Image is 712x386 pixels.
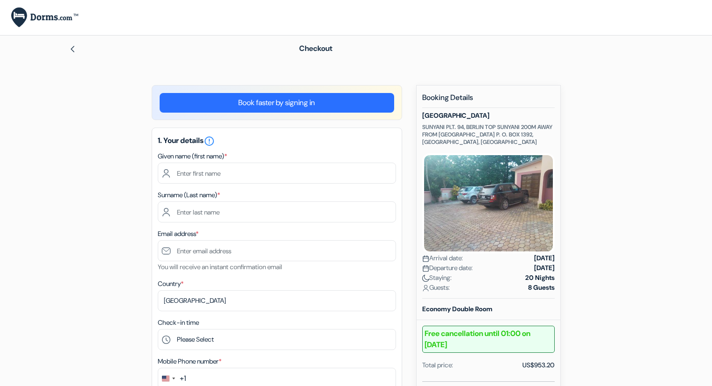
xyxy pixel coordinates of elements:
input: Enter email address [158,240,396,261]
small: You will receive an instant confirmation email [158,263,282,271]
img: moon.svg [422,275,429,282]
label: Country [158,279,184,289]
div: US$953.20 [522,360,555,370]
img: user_icon.svg [422,285,429,292]
strong: [DATE] [534,263,555,273]
img: calendar.svg [422,255,429,262]
span: Guests: [422,283,450,293]
strong: [DATE] [534,253,555,263]
h5: 1. Your details [158,136,396,147]
img: calendar.svg [422,265,429,272]
input: Enter last name [158,201,396,222]
div: +1 [180,373,186,384]
div: Total price: [422,360,453,370]
img: Dorms.com [11,7,78,28]
h5: Booking Details [422,93,555,108]
b: Economy Double Room [422,305,492,313]
strong: 8 Guests [528,283,555,293]
a: Book faster by signing in [160,93,394,113]
b: Free cancellation until 01:00 on [DATE] [422,326,555,353]
label: Check-in time [158,318,199,328]
h5: [GEOGRAPHIC_DATA] [422,112,555,120]
label: Email address [158,229,198,239]
label: Mobile Phone number [158,357,221,366]
i: error_outline [204,136,215,147]
span: Arrival date: [422,253,463,263]
span: Staying: [422,273,452,283]
label: Given name (first name) [158,151,227,161]
span: Departure date: [422,263,473,273]
strong: 20 Nights [525,273,555,283]
span: Checkout [299,43,332,53]
a: error_outline [204,136,215,145]
p: SUNYANI PLT. 94, BERLIN TOP SUNYANI 200M AWAY FROM [GEOGRAPHIC_DATA] P. O. BOX 1392, [GEOGRAPHIC_... [422,123,555,146]
img: left_arrow.svg [69,45,76,53]
label: Surname (Last name) [158,190,220,200]
input: Enter first name [158,163,396,184]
